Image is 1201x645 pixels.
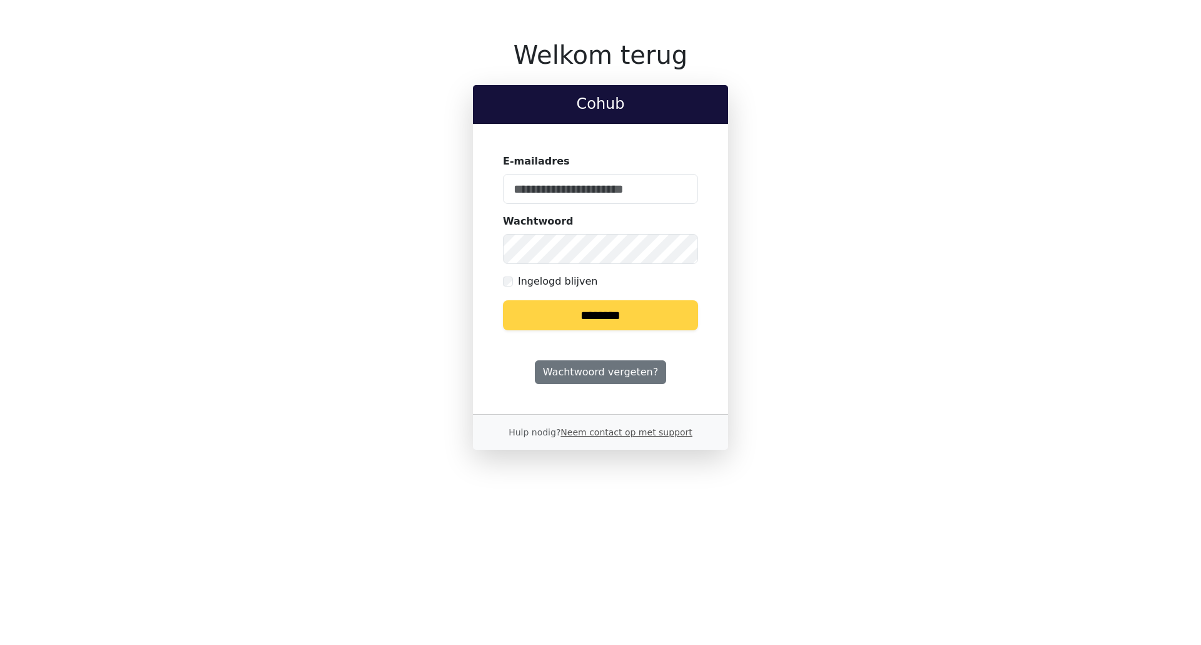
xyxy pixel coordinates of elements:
[483,95,718,113] h2: Cohub
[473,40,728,70] h1: Welkom terug
[503,214,574,229] label: Wachtwoord
[535,360,666,384] a: Wachtwoord vergeten?
[560,427,692,437] a: Neem contact op met support
[503,154,570,169] label: E-mailadres
[509,427,692,437] small: Hulp nodig?
[518,274,597,289] label: Ingelogd blijven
